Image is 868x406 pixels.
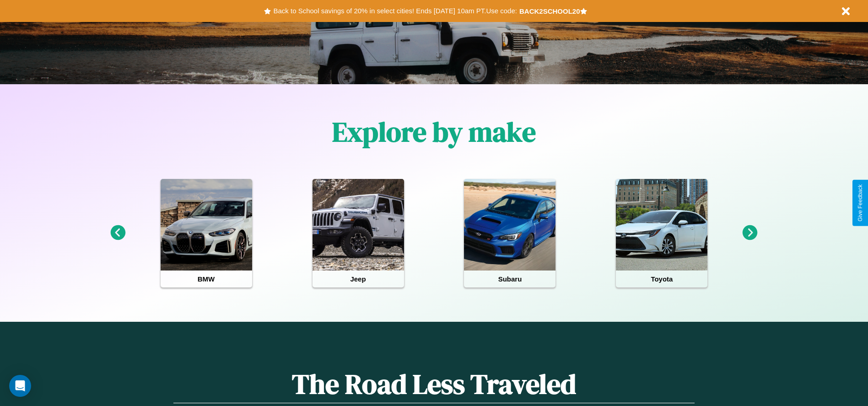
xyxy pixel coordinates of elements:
[616,271,707,287] h4: Toyota
[313,271,404,287] h4: Jeep
[271,5,519,17] button: Back to School savings of 20% in select cities! Ends [DATE] 10am PT.Use code:
[332,113,536,151] h1: Explore by make
[9,375,31,397] div: Open Intercom Messenger
[857,184,863,222] div: Give Feedback
[173,365,694,403] h1: The Road Less Traveled
[519,7,580,15] b: BACK2SCHOOL20
[161,271,252,287] h4: BMW
[464,271,555,287] h4: Subaru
